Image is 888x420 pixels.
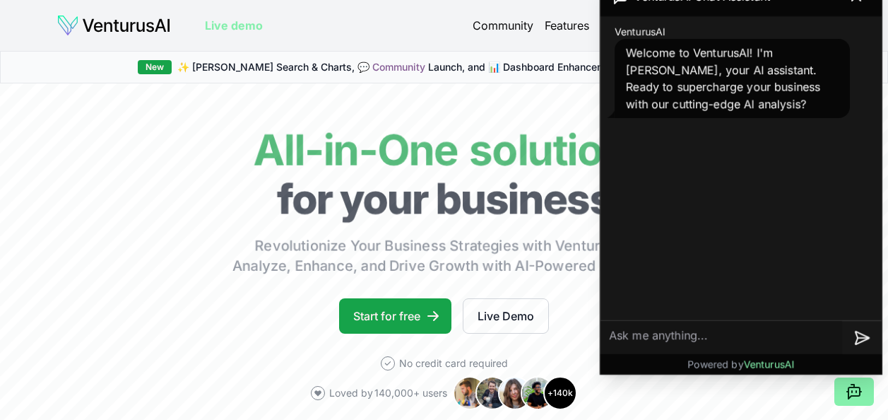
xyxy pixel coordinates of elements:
[521,376,555,410] img: Avatar 4
[688,357,795,371] p: Powered by
[498,376,532,410] img: Avatar 3
[615,25,665,39] span: VenturusAI
[339,298,451,334] a: Start for free
[205,17,263,34] a: Live demo
[626,46,820,111] span: Welcome to VenturusAI! I'm [PERSON_NAME], your AI assistant. Ready to supercharge your business w...
[138,60,172,74] div: New
[545,17,589,34] a: Features
[473,17,533,34] a: Community
[475,376,509,410] img: Avatar 2
[744,358,795,370] span: VenturusAI
[372,61,425,73] a: Community
[453,376,487,410] img: Avatar 1
[57,14,171,37] img: logo
[177,60,629,74] span: ✨ [PERSON_NAME] Search & Charts, 💬 Launch, and 📊 Dashboard Enhancements!
[463,298,549,334] a: Live Demo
